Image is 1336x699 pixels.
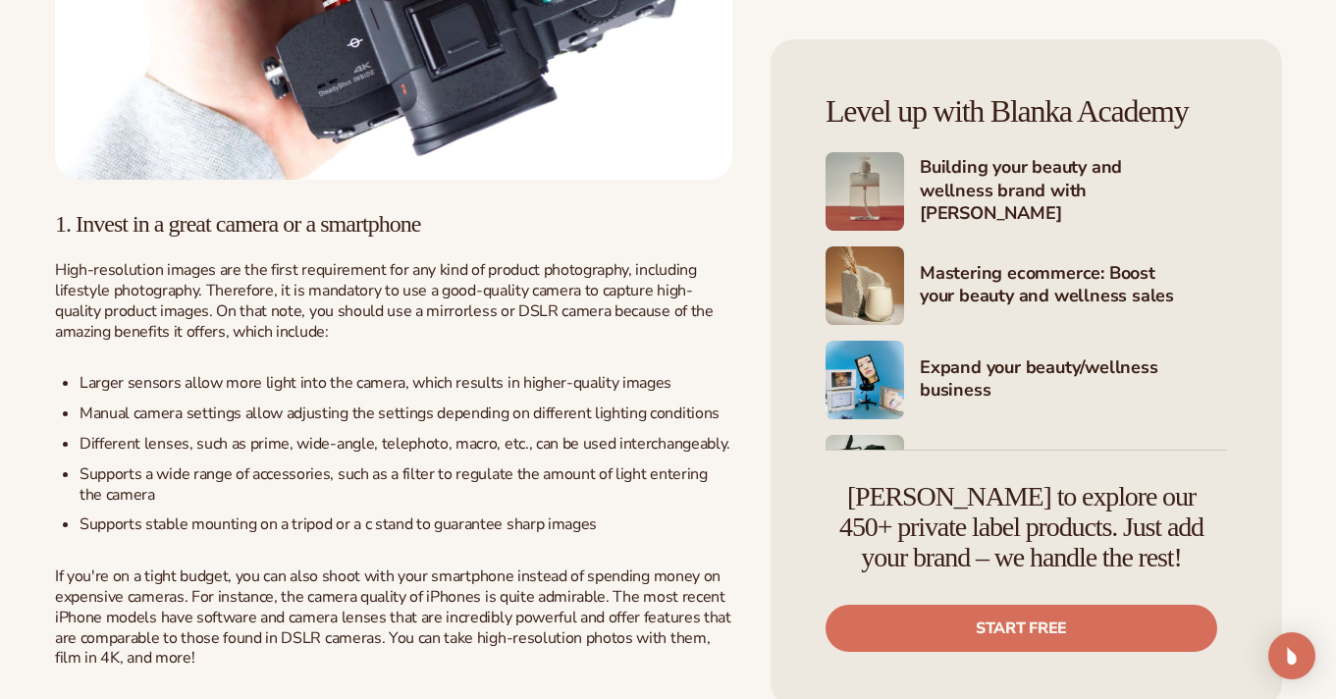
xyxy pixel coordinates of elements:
div: Open Intercom Messenger [1268,632,1315,679]
img: Shopify Image 3 [826,246,904,325]
a: Start free [826,605,1217,652]
a: Shopify Image 4 Expand your beauty/wellness business [826,341,1227,419]
img: Shopify Image 5 [826,435,904,513]
span: Larger sensors allow more light into the camera, which results in higher-quality images [80,372,671,394]
h4: Mastering ecommerce: Boost your beauty and wellness sales [920,262,1227,310]
img: Shopify Image 4 [826,341,904,419]
h4: Expand your beauty/wellness business [920,356,1227,404]
span: Supports a wide range of accessories, such as a filter to regulate the amount of light entering t... [80,463,708,506]
h4: Building your beauty and wellness brand with [PERSON_NAME] [920,156,1227,227]
a: Shopify Image 5 Marketing your beauty and wellness brand 101 [826,435,1227,513]
h4: Level up with Blanka Academy [826,94,1227,129]
span: If you're on a tight budget, you can also shoot with your smartphone instead of spending money on... [55,565,731,669]
a: Shopify Image 3 Mastering ecommerce: Boost your beauty and wellness sales [826,246,1227,325]
span: High-resolution images are the first requirement for any kind of product photography, including l... [55,259,714,342]
h4: [PERSON_NAME] to explore our 450+ private label products. Just add your brand – we handle the rest! [826,482,1217,572]
span: Manual camera settings allow adjusting the settings depending on different lighting conditions [80,403,720,424]
img: Shopify Image 2 [826,152,904,231]
a: Shopify Image 2 Building your beauty and wellness brand with [PERSON_NAME] [826,152,1227,231]
h3: 1. Invest in a great camera or a smartphone [55,211,732,237]
span: Different lenses, such as prime, wide-angle, telephoto, macro, etc., can be used interchangeably. [80,433,730,455]
span: Supports stable mounting on a tripod or a c stand to guarantee sharp images [80,513,597,535]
